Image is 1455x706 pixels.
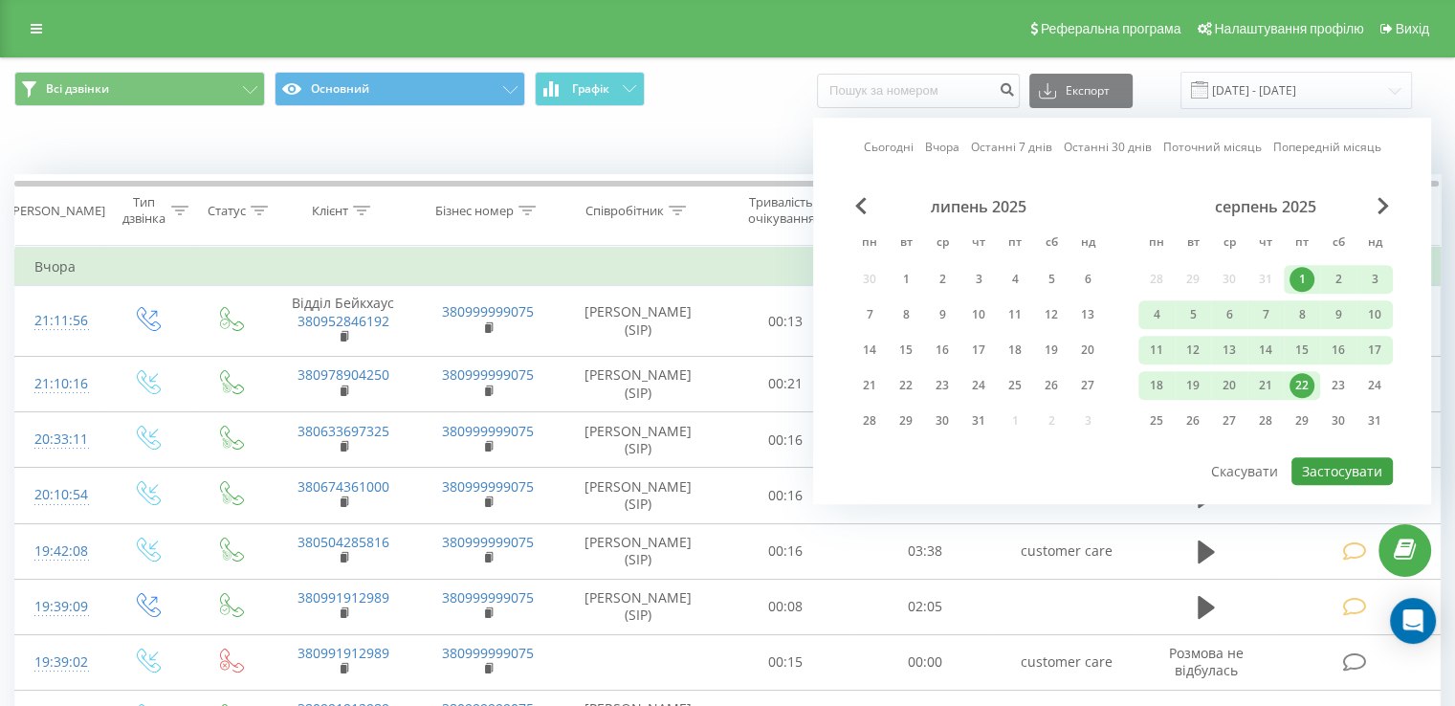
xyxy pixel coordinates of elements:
[1138,371,1175,400] div: пн 18 серп 2025 р.
[997,300,1033,329] div: пт 11 лип 2025 р.
[966,373,991,398] div: 24
[561,356,716,411] td: [PERSON_NAME] (SIP)
[930,338,955,363] div: 16
[864,139,914,157] a: Сьогодні
[716,412,855,468] td: 00:16
[1003,267,1027,292] div: 4
[1378,197,1389,214] span: Next Month
[1039,338,1064,363] div: 19
[1326,373,1351,398] div: 23
[1211,371,1247,400] div: ср 20 серп 2025 р.
[1390,598,1436,644] div: Open Intercom Messenger
[1217,373,1242,398] div: 20
[561,412,716,468] td: [PERSON_NAME] (SIP)
[716,634,855,690] td: 00:15
[1069,371,1106,400] div: нд 27 лип 2025 р.
[855,634,994,690] td: 00:00
[1273,139,1381,157] a: Попередній місяць
[1320,371,1356,400] div: сб 23 серп 2025 р.
[442,477,534,496] a: 380999999075
[121,194,165,227] div: Тип дзвінка
[1396,21,1429,36] span: Вихід
[1362,408,1387,433] div: 31
[888,336,924,364] div: вт 15 лип 2025 р.
[1039,373,1064,398] div: 26
[851,336,888,364] div: пн 14 лип 2025 р.
[888,300,924,329] div: вт 8 лип 2025 р.
[930,373,955,398] div: 23
[924,300,960,329] div: ср 9 лип 2025 р.
[966,267,991,292] div: 3
[15,248,1441,286] td: Вчора
[960,265,997,294] div: чт 3 лип 2025 р.
[1320,265,1356,294] div: сб 2 серп 2025 р.
[997,265,1033,294] div: пт 4 лип 2025 р.
[1217,408,1242,433] div: 27
[716,356,855,411] td: 00:21
[1247,371,1284,400] div: чт 21 серп 2025 р.
[1326,408,1351,433] div: 30
[930,408,955,433] div: 30
[1253,338,1278,363] div: 14
[1073,230,1102,258] abbr: неділя
[928,230,957,258] abbr: середа
[1039,302,1064,327] div: 12
[1290,373,1314,398] div: 22
[888,407,924,435] div: вт 29 лип 2025 р.
[9,203,105,219] div: [PERSON_NAME]
[585,203,664,219] div: Співробітник
[1175,371,1211,400] div: вт 19 серп 2025 р.
[435,203,514,219] div: Бізнес номер
[1144,338,1169,363] div: 11
[34,588,85,626] div: 19:39:09
[857,302,882,327] div: 7
[442,644,534,662] a: 380999999075
[1217,302,1242,327] div: 6
[572,82,609,96] span: Графік
[1356,407,1393,435] div: нд 31 серп 2025 р.
[994,523,1138,579] td: customer care
[857,373,882,398] div: 21
[1284,371,1320,400] div: пт 22 серп 2025 р.
[298,477,389,496] a: 380674361000
[1175,336,1211,364] div: вт 12 серп 2025 р.
[1138,407,1175,435] div: пн 25 серп 2025 р.
[924,371,960,400] div: ср 23 лип 2025 р.
[893,408,918,433] div: 29
[1180,338,1205,363] div: 12
[1211,300,1247,329] div: ср 6 серп 2025 р.
[34,365,85,403] div: 21:10:16
[561,579,716,634] td: [PERSON_NAME] (SIP)
[734,194,829,227] div: Тривалість очікування
[1326,338,1351,363] div: 16
[1253,373,1278,398] div: 21
[1356,336,1393,364] div: нд 17 серп 2025 р.
[1037,230,1066,258] abbr: субота
[971,139,1052,157] a: Останні 7 днів
[1175,300,1211,329] div: вт 5 серп 2025 р.
[1033,336,1069,364] div: сб 19 лип 2025 р.
[1326,267,1351,292] div: 2
[1284,265,1320,294] div: пт 1 серп 2025 р.
[1217,338,1242,363] div: 13
[1075,338,1100,363] div: 20
[930,302,955,327] div: 9
[966,408,991,433] div: 31
[716,286,855,357] td: 00:13
[34,644,85,681] div: 19:39:02
[1163,139,1262,157] a: Поточний місяць
[994,634,1138,690] td: customer care
[275,72,525,106] button: Основний
[1075,302,1100,327] div: 13
[960,407,997,435] div: чт 31 лип 2025 р.
[1324,230,1353,258] abbr: субота
[1288,230,1316,258] abbr: п’ятниця
[964,230,993,258] abbr: четвер
[892,230,920,258] abbr: вівторок
[1247,336,1284,364] div: чт 14 серп 2025 р.
[857,408,882,433] div: 28
[298,422,389,440] a: 380633697325
[1247,300,1284,329] div: чт 7 серп 2025 р.
[817,74,1020,108] input: Пошук за номером
[1003,373,1027,398] div: 25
